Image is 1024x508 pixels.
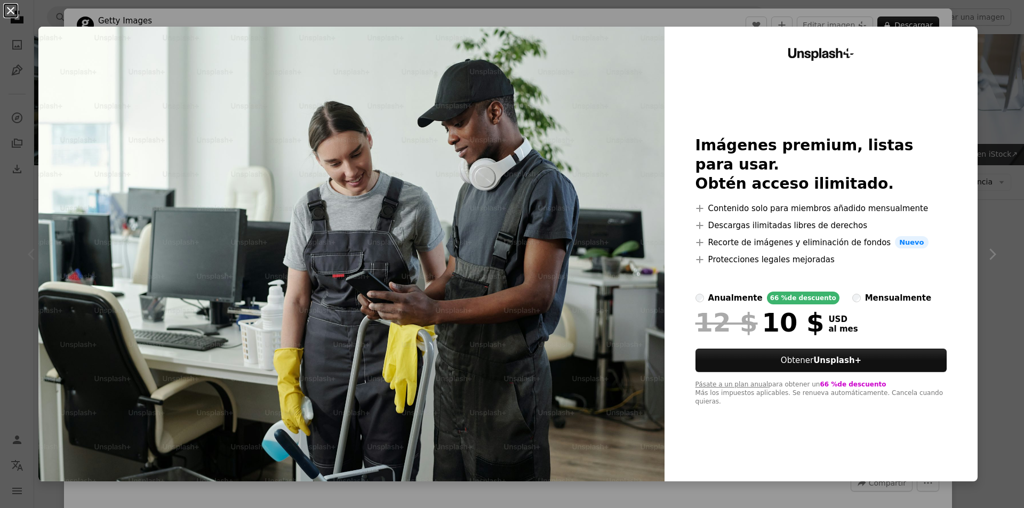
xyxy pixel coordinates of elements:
[695,202,947,215] li: Contenido solo para miembros añadido mensualmente
[828,315,858,324] span: USD
[695,381,947,406] div: para obtener un Más los impuestos aplicables. Se renueva automáticamente. Cancela cuando quieras.
[865,292,931,304] div: mensualmente
[695,349,947,372] button: ObtenerUnsplash+
[695,294,704,302] input: anualmente66 %de descuento
[828,324,858,334] span: al mes
[708,292,763,304] div: anualmente
[767,292,839,304] div: 66 % de descuento
[695,381,769,389] button: Pásate a un plan anual
[852,294,861,302] input: mensualmente
[695,309,825,336] div: 10 $
[695,236,947,249] li: Recorte de imágenes y eliminación de fondos
[695,309,758,336] span: 12 $
[820,381,886,388] span: 66 % de descuento
[695,219,947,232] li: Descargas ilimitadas libres de derechos
[695,253,947,266] li: Protecciones legales mejoradas
[895,236,928,249] span: Nuevo
[695,136,947,193] h2: Imágenes premium, listas para usar. Obtén acceso ilimitado.
[813,356,861,365] strong: Unsplash+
